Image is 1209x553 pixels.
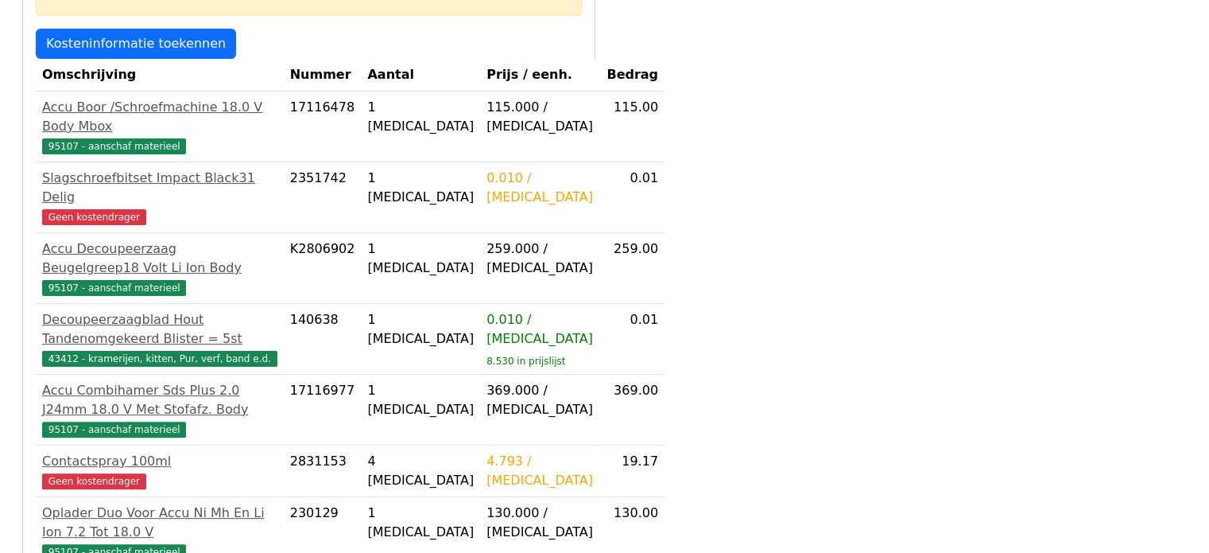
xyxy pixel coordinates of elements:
[42,381,277,438] a: Accu Combihamer Sds Plus 2.0 J24mm 18.0 V Met Stofafz. Body95107 - aanschaf materieel
[367,240,474,278] div: 1 [MEDICAL_DATA]
[599,446,665,497] td: 19.17
[486,98,593,136] div: 115.000 / [MEDICAL_DATA]
[42,504,277,542] div: Oplader Duo Voor Accu Ni Mh En Li Ion 7.2 Tot 18.0 V
[42,310,277,349] div: Decoupeerzaagblad Hout Tandenomgekeerd Blister = 5st
[599,233,665,304] td: 259.00
[284,233,362,304] td: K2806902
[42,240,277,278] div: Accu Decoupeerzaag Beugelgreep18 Volt Li Ion Body
[486,240,593,278] div: 259.000 / [MEDICAL_DATA]
[42,98,277,155] a: Accu Boor /Schroefmachine 18.0 V Body Mbox95107 - aanschaf materieel
[599,92,665,162] td: 115.00
[42,351,277,367] span: 43412 - kramerijen, kitten, Pur, verf, band e.d.
[42,138,186,154] span: 95107 - aanschaf materieel
[42,473,146,489] span: Geen kostendrager
[480,59,599,92] th: Prijs / eenh.
[284,59,362,92] th: Nummer
[42,98,277,136] div: Accu Boor /Schroefmachine 18.0 V Body Mbox
[42,169,277,226] a: Slagschroefbitset Impact Black31 DeligGeen kostendrager
[284,162,362,233] td: 2351742
[284,92,362,162] td: 17116478
[42,452,277,490] a: Contactspray 100mlGeen kostendrager
[36,29,236,59] a: Kosteninformatie toekennen
[42,381,277,419] div: Accu Combihamer Sds Plus 2.0 J24mm 18.0 V Met Stofafz. Body
[486,310,593,349] div: 0.010 / [MEDICAL_DATA]
[361,59,480,92] th: Aantal
[367,504,474,542] div: 1 [MEDICAL_DATA]
[486,169,593,207] div: 0.010 / [MEDICAL_DATA]
[486,452,593,490] div: 4.793 / [MEDICAL_DATA]
[42,240,277,297] a: Accu Decoupeerzaag Beugelgreep18 Volt Li Ion Body95107 - aanschaf materieel
[42,310,277,368] a: Decoupeerzaagblad Hout Tandenomgekeerd Blister = 5st43412 - kramerijen, kitten, Pur, verf, band e.d.
[599,304,665,375] td: 0.01
[367,169,474,207] div: 1 [MEDICAL_DATA]
[42,209,146,225] span: Geen kostendrager
[599,375,665,446] td: 369.00
[486,356,565,367] sub: 8.530 in prijslijst
[599,59,665,92] th: Bedrag
[367,452,474,490] div: 4 [MEDICAL_DATA]
[42,280,186,296] span: 95107 - aanschaf materieel
[284,375,362,446] td: 17116977
[367,381,474,419] div: 1 [MEDICAL_DATA]
[486,504,593,542] div: 130.000 / [MEDICAL_DATA]
[42,452,277,471] div: Contactspray 100ml
[599,162,665,233] td: 0.01
[367,310,474,349] div: 1 [MEDICAL_DATA]
[36,59,284,92] th: Omschrijving
[284,446,362,497] td: 2831153
[486,381,593,419] div: 369.000 / [MEDICAL_DATA]
[284,304,362,375] td: 140638
[367,98,474,136] div: 1 [MEDICAL_DATA]
[42,422,186,438] span: 95107 - aanschaf materieel
[42,169,277,207] div: Slagschroefbitset Impact Black31 Delig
